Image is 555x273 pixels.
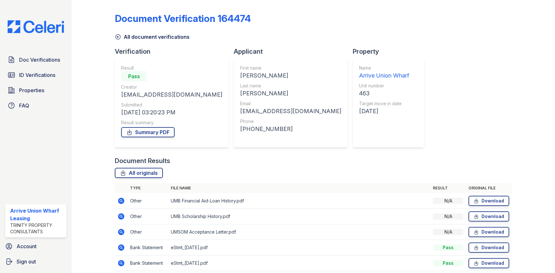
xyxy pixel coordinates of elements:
[128,256,168,271] td: Bank Statement
[240,83,341,89] div: Last name
[430,183,466,193] th: Result
[168,209,430,224] td: UMB Scholarship History.pdf
[115,47,234,56] div: Verification
[17,242,37,250] span: Account
[468,258,509,268] a: Download
[468,242,509,253] a: Download
[359,83,409,89] div: Unit number
[115,168,163,178] a: All originals
[168,256,430,271] td: eStmt_[DATE].pdf
[121,65,222,71] div: Result
[10,207,64,222] div: Arrive Union Wharf Leasing
[121,102,222,108] div: Submitted
[359,65,409,71] div: Name
[240,118,341,125] div: Phone
[115,33,190,41] a: All document verifications
[5,53,66,66] a: Doc Verifications
[128,240,168,256] td: Bank Statement
[115,156,170,165] div: Document Results
[121,84,222,90] div: Creator
[468,196,509,206] a: Download
[359,65,409,80] a: Name Arrive Union Wharf
[433,213,463,220] div: N/A
[5,84,66,97] a: Properties
[19,56,60,64] span: Doc Verifications
[433,229,463,235] div: N/A
[5,99,66,112] a: FAQ
[3,255,69,268] a: Sign out
[128,209,168,224] td: Other
[168,224,430,240] td: UMSOM Acceptance Letter.pdf
[468,211,509,222] a: Download
[121,90,222,99] div: [EMAIL_ADDRESS][DOMAIN_NAME]
[121,119,222,126] div: Result summary
[115,13,251,24] div: Document Verification 164474
[234,47,353,56] div: Applicant
[240,65,341,71] div: First name
[3,20,69,33] img: CE_Logo_Blue-a8612792a0a2168367f1c8372b55b34899dd931a85d93a1a3d3e32e68fde9ad4.png
[121,108,222,117] div: [DATE] 03:20:23 PM
[433,260,463,266] div: Pass
[359,71,409,80] div: Arrive Union Wharf
[466,183,512,193] th: Original file
[3,240,69,253] a: Account
[240,71,341,80] div: [PERSON_NAME]
[19,71,55,79] span: ID Verifications
[359,89,409,98] div: 463
[433,198,463,204] div: N/A
[468,227,509,237] a: Download
[359,107,409,116] div: [DATE]
[19,86,44,94] span: Properties
[19,102,29,109] span: FAQ
[433,244,463,251] div: Pass
[353,47,429,56] div: Property
[17,258,36,265] span: Sign out
[128,193,168,209] td: Other
[168,183,430,193] th: File name
[121,127,175,137] a: Summary PDF
[168,240,430,256] td: eStmt_[DATE].pdf
[168,193,430,209] td: UMB Financial Aid-Loan History.pdf
[359,100,409,107] div: Target move in date
[10,222,64,235] div: Trinity Property Consultants
[528,248,549,267] iframe: chat widget
[128,224,168,240] td: Other
[121,71,147,81] div: Pass
[240,100,341,107] div: Email
[128,183,168,193] th: Type
[240,125,341,133] div: [PHONE_NUMBER]
[5,69,66,81] a: ID Verifications
[240,107,341,116] div: [EMAIL_ADDRESS][DOMAIN_NAME]
[240,89,341,98] div: [PERSON_NAME]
